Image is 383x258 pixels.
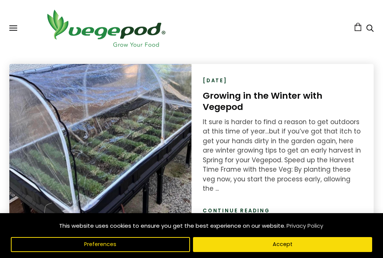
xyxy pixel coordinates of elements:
[11,237,190,252] button: Preferences
[59,222,285,230] span: This website uses cookies to ensure you get the best experience on our website.
[366,25,374,33] a: Search
[203,117,362,194] div: It sure is harder to find a reason to get outdoors at this time of year…but if you’ve got that it...
[40,7,171,49] img: Vegepod
[203,89,322,113] a: Growing in the Winter with Vegepod
[285,219,324,233] a: Privacy Policy (opens in a new tab)
[193,237,372,252] button: Accept
[203,77,227,85] time: [DATE]
[203,207,270,215] a: Continue reading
